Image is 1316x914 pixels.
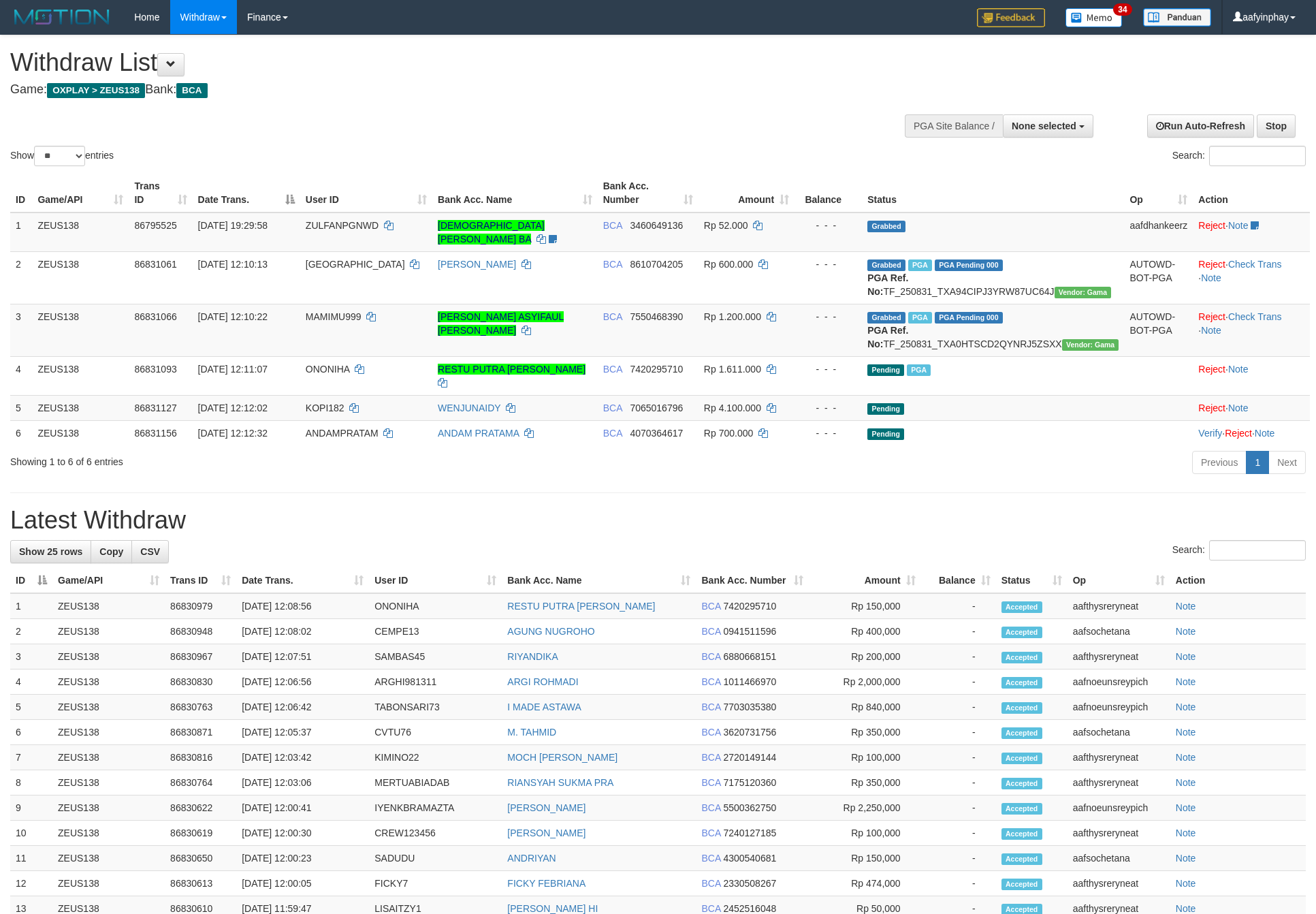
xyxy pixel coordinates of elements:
[52,720,165,745] td: ZEUS138
[701,626,720,637] span: BCA
[165,619,236,644] td: 86830948
[32,356,129,395] td: ZEUS138
[630,220,683,231] span: Copy 3460649136 to clipboard
[630,259,683,270] span: Copy 8610704205 to clipboard
[630,364,683,375] span: Copy 7420295710 to clipboard
[438,220,545,245] a: [DEMOGRAPHIC_DATA][PERSON_NAME] BA
[300,174,432,212] th: User ID: activate to sort column ascending
[236,745,369,770] td: [DATE] 12:03:42
[867,272,908,297] b: PGA Ref. No:
[165,568,236,593] th: Trans ID: activate to sort column ascending
[193,174,300,212] th: Date Trans.: activate to sort column descending
[52,619,165,644] td: ZEUS138
[507,702,581,712] a: I MADE ASTAWA
[795,174,862,212] th: Balance
[701,601,720,612] span: BCA
[809,745,921,770] td: Rp 100,000
[10,146,114,166] label: Show entries
[1201,272,1221,283] a: Note
[129,174,192,212] th: Trans ID: activate to sort column ascending
[701,752,720,763] span: BCA
[704,428,753,439] span: Rp 700.000
[165,644,236,669] td: 86830967
[1193,356,1310,395] td: ·
[630,403,683,413] span: Copy 7065016796 to clipboard
[1001,652,1042,663] span: Accepted
[723,777,776,788] span: Copy 7175120360 to clipboard
[10,450,538,469] div: Showing 1 to 6 of 6 entries
[369,846,502,871] td: SADUDU
[1068,770,1170,795] td: aafthysreryneat
[921,568,996,593] th: Balance: activate to sort column ascending
[1176,777,1196,788] a: Note
[176,83,207,98] span: BCA
[134,311,176,322] span: 86831066
[10,720,52,745] td: 6
[306,403,344,413] span: KOPI182
[1228,311,1282,322] a: Check Trans
[52,568,165,593] th: Game/API: activate to sort column ascending
[921,619,996,644] td: -
[1255,428,1275,439] a: Note
[52,821,165,846] td: ZEUS138
[99,546,123,557] span: Copy
[723,752,776,763] span: Copy 2720149144 to clipboard
[800,401,856,415] div: - - -
[701,727,720,738] span: BCA
[1172,540,1306,561] label: Search:
[1193,420,1310,445] td: · ·
[800,257,856,271] div: - - -
[1068,795,1170,821] td: aafnoeunsreypich
[1001,627,1042,638] span: Accepted
[1176,828,1196,838] a: Note
[809,795,921,821] td: Rp 2,250,000
[1001,753,1042,764] span: Accepted
[1001,803,1042,815] span: Accepted
[32,174,129,212] th: Game/API: activate to sort column ascending
[10,420,32,445] td: 6
[630,428,683,439] span: Copy 4070364617 to clipboard
[10,644,52,669] td: 3
[1209,540,1306,561] input: Search:
[1068,568,1170,593] th: Op: activate to sort column ascending
[867,364,904,376] span: Pending
[134,428,176,439] span: 86831156
[369,695,502,720] td: TABONSARI73
[52,695,165,720] td: ZEUS138
[809,695,921,720] td: Rp 840,000
[867,403,904,415] span: Pending
[723,626,776,637] span: Copy 0941511596 to clipboard
[699,174,795,212] th: Amount: activate to sort column ascending
[1124,304,1193,356] td: AUTOWD-BOT-PGA
[1193,304,1310,356] td: · ·
[1124,212,1193,252] td: aafdhankeerz
[438,259,516,270] a: [PERSON_NAME]
[921,795,996,821] td: -
[1147,114,1254,138] a: Run Auto-Refresh
[507,777,613,788] a: RIANSYAH SUKMA PRA
[1193,212,1310,252] td: ·
[1176,651,1196,662] a: Note
[507,878,585,889] a: FICKY FEBRIANA
[369,644,502,669] td: SAMBAS45
[723,802,776,813] span: Copy 5500362750 to clipboard
[10,212,32,252] td: 1
[507,626,594,637] a: AGUNG NUGROHO
[19,546,82,557] span: Show 25 rows
[1192,451,1247,474] a: Previous
[236,644,369,669] td: [DATE] 12:07:51
[977,8,1045,27] img: Feedback.jpg
[507,752,617,763] a: MOCH [PERSON_NAME]
[1001,828,1042,840] span: Accepted
[908,312,932,324] span: Marked by aafnoeunsreypich
[1176,878,1196,889] a: Note
[603,259,622,270] span: BCA
[10,83,864,97] h4: Game: Bank:
[10,619,52,644] td: 2
[198,311,268,322] span: [DATE] 12:10:22
[306,364,350,375] span: ONONIHA
[1068,695,1170,720] td: aafnoeunsreypich
[1225,428,1252,439] a: Reject
[809,593,921,619] td: Rp 150,000
[34,146,85,166] select: Showentries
